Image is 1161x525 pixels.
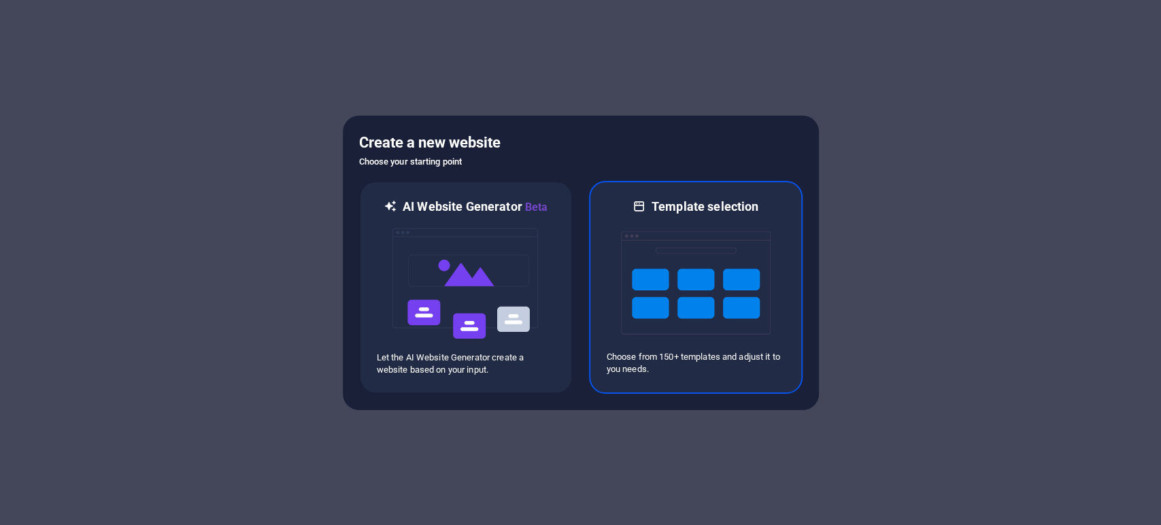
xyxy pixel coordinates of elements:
h6: AI Website Generator [403,199,548,216]
span: Beta [522,201,548,214]
h6: Template selection [652,199,758,215]
h6: Choose your starting point [359,154,803,170]
div: AI Website GeneratorBetaaiLet the AI Website Generator create a website based on your input. [359,181,573,394]
h5: Create a new website [359,132,803,154]
p: Choose from 150+ templates and adjust it to you needs. [607,351,785,375]
img: ai [391,216,541,352]
div: Template selectionChoose from 150+ templates and adjust it to you needs. [589,181,803,394]
p: Let the AI Website Generator create a website based on your input. [377,352,555,376]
